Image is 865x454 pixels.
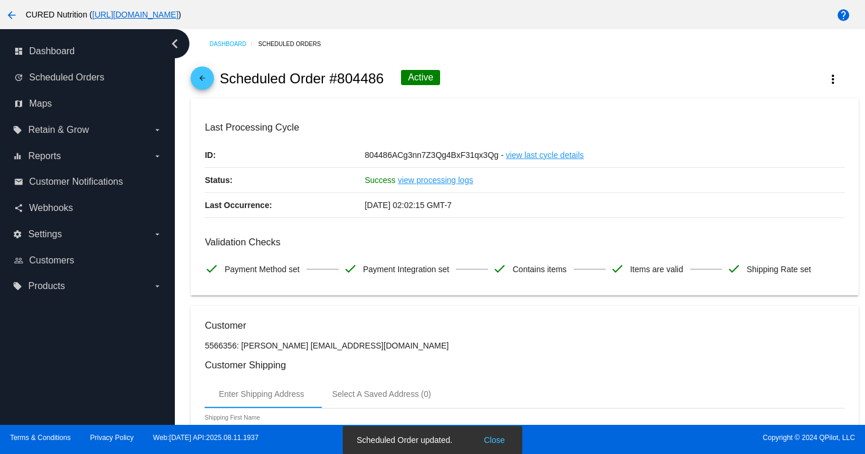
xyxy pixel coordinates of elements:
i: dashboard [14,47,23,56]
div: Active [401,70,441,85]
span: Retain & Grow [28,125,89,135]
mat-icon: help [836,8,850,22]
h2: Scheduled Order #804486 [220,71,384,87]
a: Dashboard [209,35,258,53]
span: Payment Method set [224,257,299,281]
h3: Customer Shipping [205,360,844,371]
p: ID: [205,143,364,167]
p: 5566356: [PERSON_NAME] [EMAIL_ADDRESS][DOMAIN_NAME] [205,341,844,350]
i: arrow_drop_down [153,230,162,239]
div: Select A Saved Address (0) [332,389,431,399]
span: 804486ACg3nn7Z3Qg4BxF31qx3Qg - [365,150,504,160]
h3: Last Processing Cycle [205,122,844,133]
h3: Customer [205,320,844,331]
a: email Customer Notifications [14,173,162,191]
p: Status: [205,168,364,192]
a: Scheduled Orders [258,35,331,53]
mat-icon: arrow_back [195,74,209,88]
a: Web:[DATE] API:2025.08.11.1937 [153,434,259,442]
span: Maps [29,98,52,109]
mat-icon: check [343,262,357,276]
mat-icon: check [205,262,219,276]
span: Contains items [512,257,567,281]
a: update Scheduled Orders [14,68,162,87]
i: arrow_drop_down [153,125,162,135]
i: settings [13,230,22,239]
button: Close [480,434,508,446]
a: view last cycle details [506,143,584,167]
mat-icon: arrow_back [5,8,19,22]
i: arrow_drop_down [153,152,162,161]
mat-icon: more_vert [826,72,840,86]
a: share Webhooks [14,199,162,217]
span: Settings [28,229,62,240]
mat-icon: check [727,262,741,276]
i: update [14,73,23,82]
span: Customer Notifications [29,177,123,187]
i: chevron_left [166,34,184,53]
i: equalizer [13,152,22,161]
span: Customers [29,255,74,266]
mat-icon: check [493,262,507,276]
p: Last Occurrence: [205,193,364,217]
h3: Validation Checks [205,237,844,248]
a: dashboard Dashboard [14,42,162,61]
span: Success [365,175,396,185]
i: map [14,99,23,108]
span: [DATE] 02:02:15 GMT-7 [365,200,452,210]
span: Payment Integration set [363,257,449,281]
i: email [14,177,23,186]
div: Enter Shipping Address [219,389,304,399]
simple-snack-bar: Scheduled Order updated. [357,434,508,446]
span: Shipping Rate set [747,257,811,281]
a: [URL][DOMAIN_NAME] [92,10,178,19]
span: CURED Nutrition ( ) [26,10,181,19]
a: view processing logs [398,168,473,192]
a: Terms & Conditions [10,434,71,442]
i: local_offer [13,125,22,135]
a: Privacy Policy [90,434,134,442]
i: share [14,203,23,213]
a: map Maps [14,94,162,113]
input: Shipping First Name [205,425,310,434]
span: Webhooks [29,203,73,213]
span: Reports [28,151,61,161]
span: Copyright © 2024 QPilot, LLC [442,434,855,442]
a: people_outline Customers [14,251,162,270]
i: local_offer [13,281,22,291]
span: Scheduled Orders [29,72,104,83]
i: people_outline [14,256,23,265]
span: Products [28,281,65,291]
i: arrow_drop_down [153,281,162,291]
mat-icon: check [610,262,624,276]
span: Items are valid [630,257,683,281]
span: Dashboard [29,46,75,57]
